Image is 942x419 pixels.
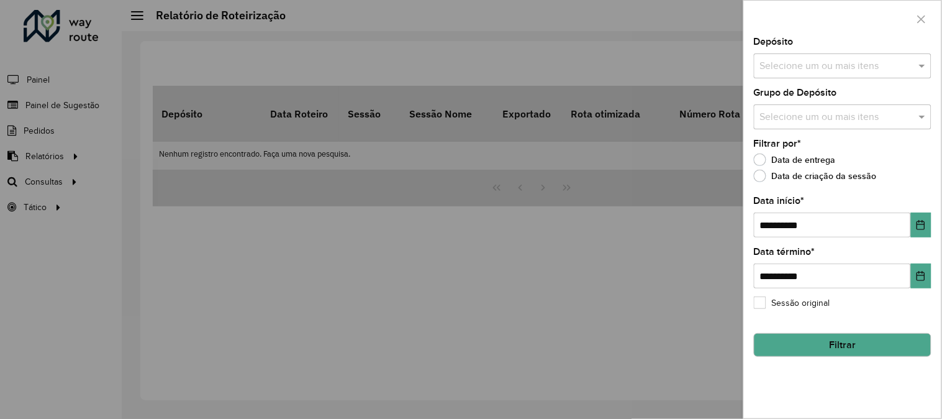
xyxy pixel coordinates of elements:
[754,34,794,49] label: Depósito
[754,333,931,357] button: Filtrar
[754,154,836,166] label: Data de entrega
[911,264,931,288] button: Choose Date
[754,297,830,310] label: Sessão original
[754,170,877,182] label: Data de criação da sessão
[911,213,931,237] button: Choose Date
[754,136,802,151] label: Filtrar por
[754,244,815,259] label: Data término
[754,85,837,100] label: Grupo de Depósito
[754,193,805,208] label: Data início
